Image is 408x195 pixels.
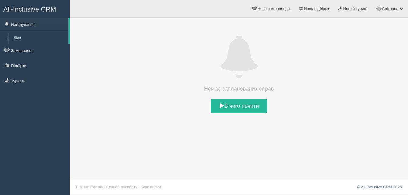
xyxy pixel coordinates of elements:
a: Візитки готелів [76,185,103,189]
span: · [104,185,105,189]
a: Курс валют [141,185,161,189]
span: Світлана [382,6,398,11]
span: · [139,185,140,189]
a: All-Inclusive CRM [0,0,70,17]
a: © All-Inclusive CRM 2025 [357,185,402,189]
h4: Немає запланованих справ [194,84,285,93]
span: All-Inclusive CRM [3,5,56,13]
span: Нове замовлення [257,6,290,11]
a: Сканер паспорту [106,185,137,189]
a: З чого почати [211,99,267,113]
span: Новий турист [343,6,368,11]
a: Ліди [11,33,68,44]
span: Нова підбірка [304,6,329,11]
